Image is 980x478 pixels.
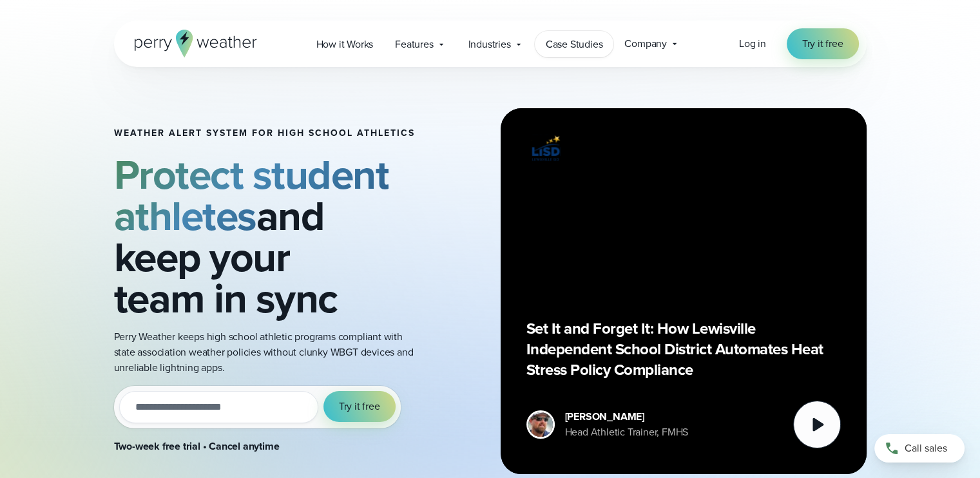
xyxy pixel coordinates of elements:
[565,425,689,440] div: Head Athletic Trainer, FMHS
[395,37,433,52] span: Features
[565,409,689,425] div: [PERSON_NAME]
[624,36,667,52] span: Company
[114,144,389,246] strong: Protect student athletes
[905,441,947,456] span: Call sales
[305,31,385,57] a: How it Works
[546,37,603,52] span: Case Studies
[114,128,416,139] h1: Weather Alert System for High School Athletics
[114,439,280,454] strong: Two-week free trial • Cancel anytime
[802,36,843,52] span: Try it free
[535,31,614,57] a: Case Studies
[526,134,565,163] img: Lewisville ISD logo
[739,36,766,52] a: Log in
[114,154,416,319] h2: and keep your team in sync
[114,329,416,376] p: Perry Weather keeps high school athletic programs compliant with state association weather polici...
[874,434,965,463] a: Call sales
[528,412,553,437] img: cody-henschke-headshot
[739,36,766,51] span: Log in
[526,318,841,380] p: Set It and Forget It: How Lewisville Independent School District Automates Heat Stress Policy Com...
[787,28,859,59] a: Try it free
[316,37,374,52] span: How it Works
[339,399,380,414] span: Try it free
[323,391,396,422] button: Try it free
[468,37,511,52] span: Industries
